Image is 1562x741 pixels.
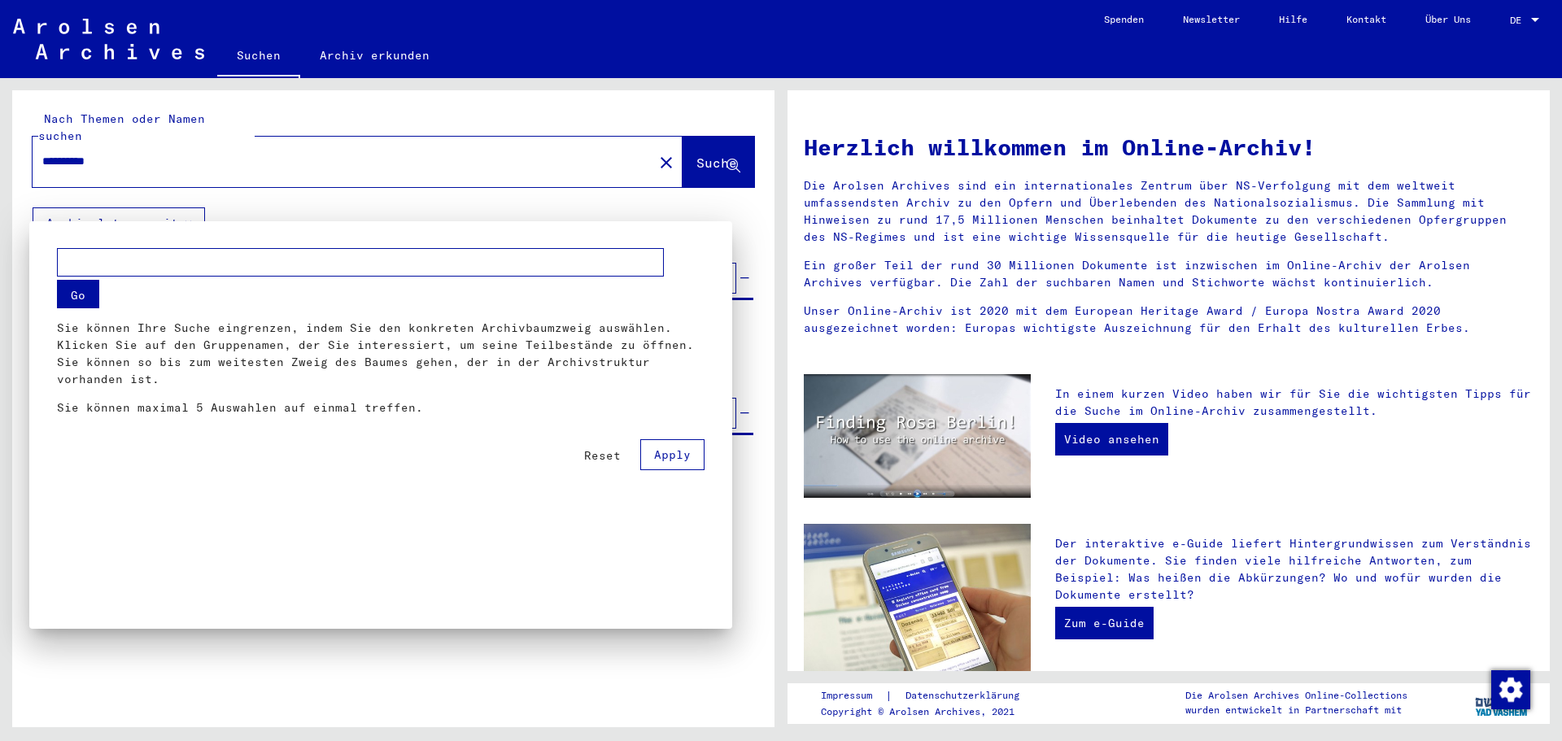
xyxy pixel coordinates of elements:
img: Zustimmung ändern [1491,670,1530,709]
p: Sie können Ihre Suche eingrenzen, indem Sie den konkreten Archivbaumzweig auswählen. Klicken Sie ... [57,319,705,387]
button: Apply [640,438,705,469]
button: Go [57,279,99,307]
div: Zustimmung ändern [1490,669,1529,708]
span: Reset [584,447,621,462]
span: Apply [654,447,691,461]
p: Sie können maximal 5 Auswahlen auf einmal treffen. [57,399,705,416]
button: Reset [571,440,634,469]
